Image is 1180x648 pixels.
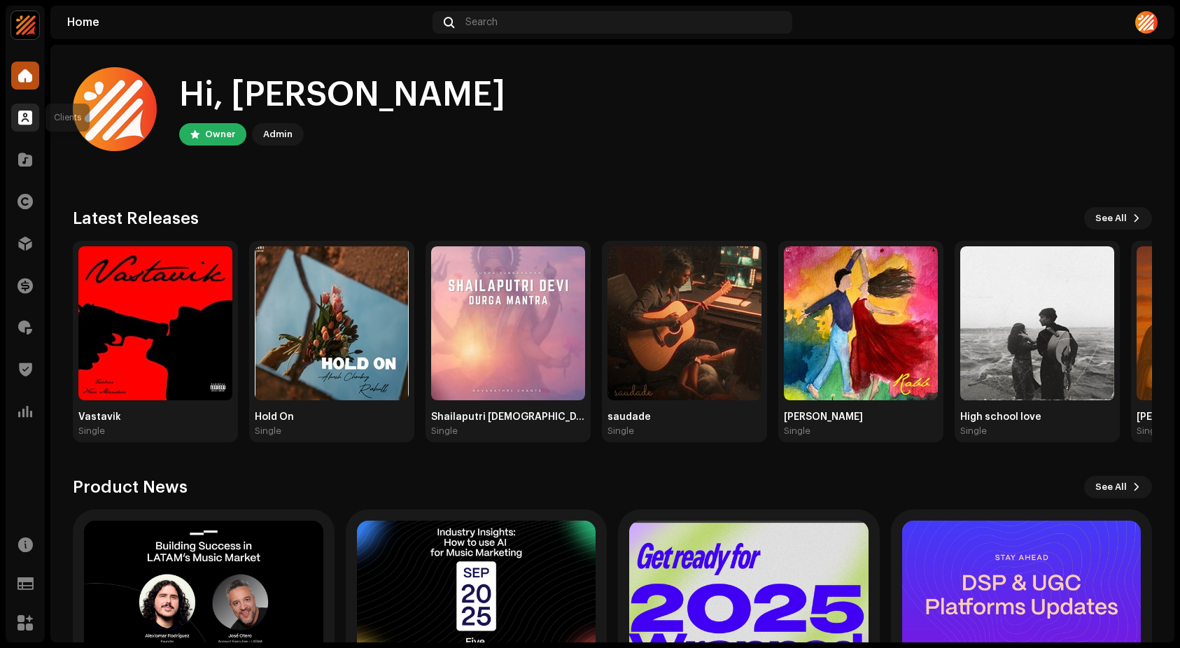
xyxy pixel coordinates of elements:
div: saudade [607,411,761,423]
img: 01d5fc02-025f-4774-b728-cc2e76bd320d [960,246,1114,400]
div: Single [1137,425,1163,437]
div: [PERSON_NAME] [784,411,938,423]
div: Single [784,425,810,437]
div: Hi, [PERSON_NAME] [179,73,505,118]
div: Hold On [255,411,409,423]
div: Owner [205,126,235,143]
div: Vastavik [78,411,232,423]
div: Single [960,425,987,437]
h3: Latest Releases [73,207,199,230]
span: Search [465,17,498,28]
div: Single [255,425,281,437]
div: Home [67,17,427,28]
img: 7bbf533b-182a-484c-8bcc-45fd579803c9 [78,246,232,400]
span: See All [1095,473,1127,501]
img: edf75770-94a4-4c7b-81a4-750147990cad [11,11,39,39]
img: 1048eac3-76b2-48ef-9337-23e6f26afba7 [73,67,157,151]
img: 9b3781ae-28b8-4be8-be05-8cf66cd18dfd [784,246,938,400]
button: See All [1084,207,1152,230]
img: 1048eac3-76b2-48ef-9337-23e6f26afba7 [1135,11,1158,34]
div: Admin [263,126,293,143]
button: See All [1084,476,1152,498]
img: 6aa012fc-5169-4e87-87de-97b045bbd8b0 [255,246,409,400]
div: Single [607,425,634,437]
span: See All [1095,204,1127,232]
img: 7abb400d-48a3-4e1e-8dcd-167233a7864c [607,246,761,400]
h3: Product News [73,476,188,498]
div: Shailaputri [DEMOGRAPHIC_DATA][PERSON_NAME] [431,411,585,423]
img: 93117cdb-0795-4705-9915-f5328dc7c502 [431,246,585,400]
div: Single [78,425,105,437]
div: Single [431,425,458,437]
div: High school love [960,411,1114,423]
